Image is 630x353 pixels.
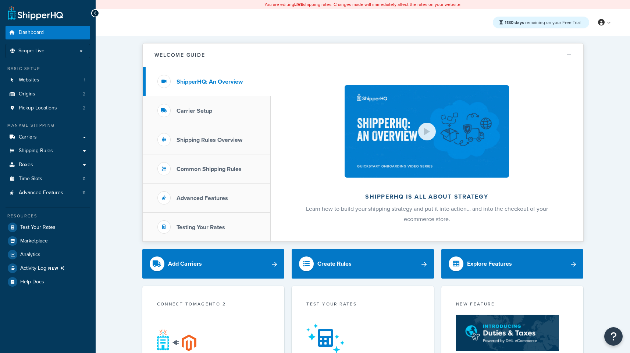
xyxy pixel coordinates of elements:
[317,259,352,269] div: Create Rules
[292,249,434,279] a: Create Rules
[6,66,90,72] div: Basic Setup
[456,301,569,309] div: New Feature
[19,190,63,196] span: Advanced Features
[83,176,85,182] span: 0
[6,130,90,144] a: Carriers
[157,301,270,309] div: Connect to Magento 2
[19,176,42,182] span: Time Slots
[6,172,90,186] li: Time Slots
[177,166,242,172] h3: Common Shipping Rules
[6,73,90,87] a: Websites1
[6,275,90,289] a: Help Docs
[83,91,85,97] span: 2
[177,108,212,114] h3: Carrier Setup
[48,265,68,271] span: NEW
[20,252,40,258] span: Analytics
[6,158,90,172] a: Boxes
[6,172,90,186] a: Time Slots0
[168,259,202,269] div: Add Carriers
[82,190,85,196] span: 11
[142,249,285,279] a: Add Carriers
[177,137,242,143] h3: Shipping Rules Overview
[84,77,85,83] span: 1
[19,134,37,140] span: Carriers
[20,238,48,244] span: Marketplace
[505,19,581,26] span: remaining on your Free Trial
[6,144,90,158] a: Shipping Rules
[345,85,509,178] img: ShipperHQ is all about strategy
[604,327,623,346] button: Open Resource Center
[441,249,584,279] a: Explore Features
[6,262,90,275] a: Activity LogNEW
[143,43,583,67] button: Welcome Guide
[6,248,90,261] a: Analytics
[177,224,225,231] h3: Testing Your Rates
[6,186,90,200] li: Advanced Features
[19,29,44,36] span: Dashboard
[177,195,228,202] h3: Advanced Features
[505,19,524,26] strong: 1180 days
[19,91,35,97] span: Origins
[6,262,90,275] li: [object Object]
[6,87,90,101] a: Origins2
[19,148,53,154] span: Shipping Rules
[467,259,512,269] div: Explore Features
[18,48,45,54] span: Scope: Live
[6,87,90,101] li: Origins
[19,162,33,168] span: Boxes
[157,328,196,351] img: connect-shq-magento-24cdf84b.svg
[6,234,90,248] a: Marketplace
[6,122,90,129] div: Manage Shipping
[6,221,90,234] a: Test Your Rates
[154,52,205,58] h2: Welcome Guide
[6,186,90,200] a: Advanced Features11
[290,193,564,200] h2: ShipperHQ is all about strategy
[306,301,419,309] div: Test your rates
[6,213,90,219] div: Resources
[6,101,90,115] li: Pickup Locations
[83,105,85,111] span: 2
[306,205,548,223] span: Learn how to build your shipping strategy and put it into action… and into the checkout of your e...
[6,73,90,87] li: Websites
[20,263,68,273] span: Activity Log
[19,105,57,111] span: Pickup Locations
[6,101,90,115] a: Pickup Locations2
[6,26,90,39] a: Dashboard
[294,1,303,8] b: LIVE
[20,224,56,231] span: Test Your Rates
[19,77,39,83] span: Websites
[177,78,243,85] h3: ShipperHQ: An Overview
[20,279,44,285] span: Help Docs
